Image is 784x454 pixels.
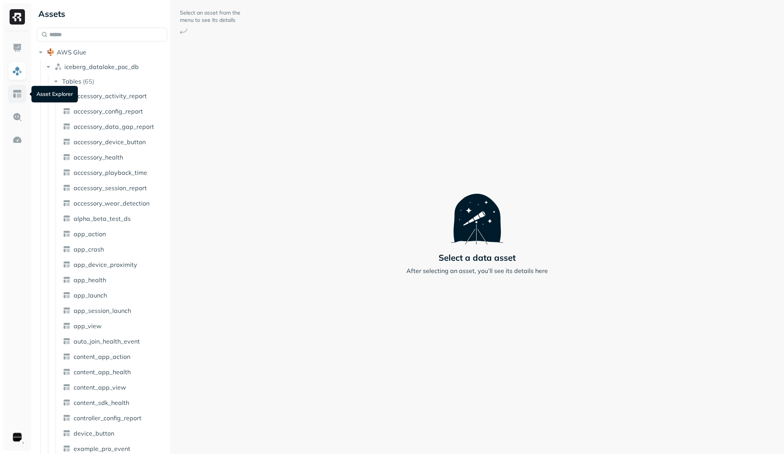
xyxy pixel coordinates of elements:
[60,166,168,179] a: accessory_playback_time
[47,48,54,56] img: root
[63,383,71,391] img: table
[74,353,130,360] span: content_app_action
[12,432,23,442] img: Sonos
[60,412,168,424] a: controller_config_report
[37,46,167,58] button: AWS Glue
[63,445,71,452] img: table
[44,61,168,73] button: iceberg_datalake_poc_db
[63,291,71,299] img: table
[37,8,167,20] div: Assets
[74,169,147,176] span: accessory_playback_time
[63,353,71,360] img: table
[74,184,147,192] span: accessory_session_report
[63,429,71,437] img: table
[60,212,168,225] a: alpha_beta_test_ds
[60,304,168,317] a: app_session_launch
[74,399,129,406] span: content_sdk_health
[74,445,130,452] span: example_pro_event
[74,261,137,268] span: app_device_proximity
[12,135,22,145] img: Optimization
[60,228,168,240] a: app_action
[74,368,131,376] span: content_app_health
[60,151,168,163] a: accessory_health
[60,350,168,363] a: content_app_action
[60,366,168,378] a: content_app_health
[63,368,71,376] img: table
[180,28,187,34] img: Arrow
[60,396,168,409] a: content_sdk_health
[60,381,168,393] a: content_app_view
[63,414,71,422] img: table
[74,337,140,345] span: auto_join_health_event
[74,153,123,161] span: accessory_health
[63,307,71,314] img: table
[60,427,168,439] a: device_button
[63,169,71,176] img: table
[63,337,71,345] img: table
[74,429,114,437] span: device_button
[74,307,131,314] span: app_session_launch
[63,107,71,115] img: table
[62,77,81,85] span: Tables
[12,43,22,53] img: Dashboard
[63,230,71,238] img: table
[74,414,141,422] span: controller_config_report
[52,75,168,87] button: Tables(65)
[74,215,131,222] span: alpha_beta_test_ds
[63,153,71,161] img: table
[12,112,22,122] img: Query Explorer
[74,245,104,253] span: app_crash
[74,107,143,115] span: accessory_config_report
[439,252,516,263] p: Select a data asset
[60,197,168,209] a: accessory_wear_detection
[74,291,107,299] span: app_launch
[63,199,71,207] img: table
[74,230,106,238] span: app_action
[74,322,102,330] span: app_view
[63,215,71,222] img: table
[74,92,147,100] span: accessory_activity_report
[180,9,241,24] p: Select an asset from the menu to see its details
[31,86,78,102] div: Asset Explorer
[74,199,150,207] span: accessory_wear_detection
[57,48,86,56] span: AWS Glue
[60,120,168,133] a: accessory_data_gap_report
[74,138,146,146] span: accessory_device_button
[63,123,71,130] img: table
[63,138,71,146] img: table
[60,90,168,102] a: accessory_activity_report
[12,66,22,76] img: Assets
[64,63,139,71] span: iceberg_datalake_poc_db
[60,105,168,117] a: accessory_config_report
[60,258,168,271] a: app_device_proximity
[54,63,62,71] img: namespace
[60,136,168,148] a: accessory_device_button
[12,89,22,99] img: Asset Explorer
[60,335,168,347] a: auto_join_health_event
[63,245,71,253] img: table
[74,276,106,284] span: app_health
[60,182,168,194] a: accessory_session_report
[60,243,168,255] a: app_crash
[10,9,25,25] img: Ryft
[83,77,94,85] p: ( 65 )
[74,123,154,130] span: accessory_data_gap_report
[60,320,168,332] a: app_view
[60,289,168,301] a: app_launch
[63,399,71,406] img: table
[60,274,168,286] a: app_health
[74,383,126,391] span: content_app_view
[406,266,548,275] p: After selecting an asset, you’ll see its details here
[63,184,71,192] img: table
[63,261,71,268] img: table
[451,179,503,245] img: Telescope
[63,322,71,330] img: table
[63,276,71,284] img: table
